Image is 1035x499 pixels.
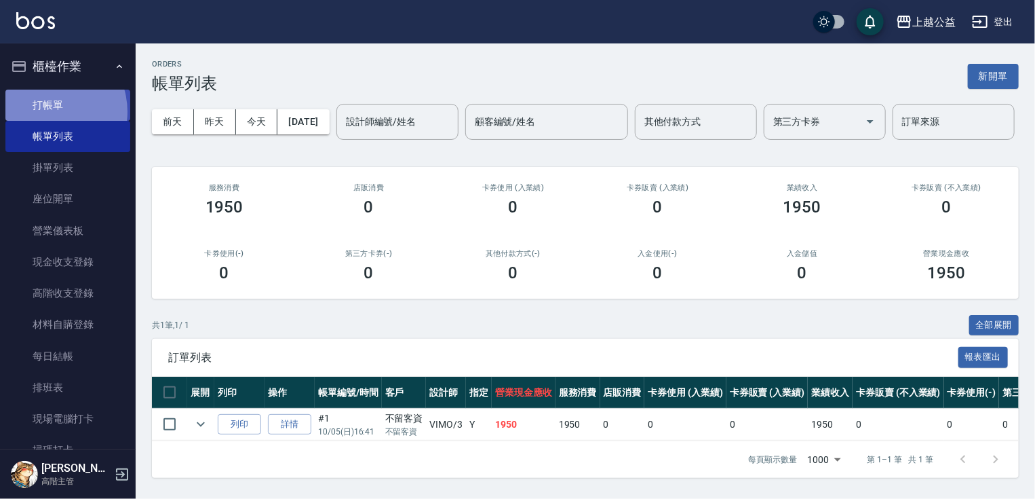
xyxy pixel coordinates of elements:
[41,475,111,487] p: 高階主管
[457,183,569,192] h2: 卡券使用 (入業績)
[798,263,807,282] h3: 0
[364,263,374,282] h3: 0
[5,372,130,403] a: 排班表
[928,263,966,282] h3: 1950
[746,183,858,192] h2: 業績收入
[364,198,374,217] h3: 0
[277,109,329,134] button: [DATE]
[313,183,425,192] h2: 店販消費
[891,183,1002,192] h2: 卡券販賣 (不入業績)
[5,49,130,84] button: 櫃檯作業
[966,10,1019,35] button: 登出
[912,14,956,31] div: 上越公益
[808,409,853,441] td: 1950
[426,377,466,409] th: 設計師
[152,319,189,331] p: 共 1 筆, 1 / 1
[268,414,311,435] a: 詳情
[206,198,243,217] h3: 1950
[600,409,645,441] td: 0
[5,121,130,152] a: 帳單列表
[385,411,423,426] div: 不留客資
[457,249,569,258] h2: 其他付款方式(-)
[726,377,808,409] th: 卡券販賣 (入業績)
[653,198,663,217] h3: 0
[11,461,38,488] img: Person
[187,377,214,409] th: 展開
[802,441,846,478] div: 1000
[318,426,378,438] p: 10/05 (日) 16:41
[602,183,714,192] h2: 卡券販賣 (入業績)
[315,377,382,409] th: 帳單編號/時間
[555,377,600,409] th: 服務消費
[859,111,881,132] button: Open
[5,215,130,246] a: 營業儀表板
[313,249,425,258] h2: 第三方卡券(-)
[385,426,423,438] p: 不留客資
[152,109,194,134] button: 前天
[808,377,853,409] th: 業績收入
[5,278,130,309] a: 高階收支登錄
[726,409,808,441] td: 0
[466,377,492,409] th: 指定
[968,69,1019,82] a: 新開單
[644,377,726,409] th: 卡券使用 (入業績)
[748,454,797,466] p: 每頁顯示數量
[220,263,229,282] h3: 0
[942,198,952,217] h3: 0
[214,377,265,409] th: 列印
[958,347,1009,368] button: 報表匯出
[783,198,821,217] h3: 1950
[5,309,130,340] a: 材料自購登錄
[600,377,645,409] th: 店販消費
[265,377,315,409] th: 操作
[857,8,884,35] button: save
[5,183,130,215] a: 座位開單
[602,249,714,258] h2: 入金使用(-)
[944,409,1000,441] td: 0
[5,246,130,278] a: 現金收支登錄
[969,315,1019,336] button: 全部展開
[466,409,492,441] td: Y
[168,249,280,258] h2: 卡券使用(-)
[236,109,278,134] button: 今天
[968,64,1019,89] button: 新開單
[194,109,236,134] button: 昨天
[644,409,726,441] td: 0
[653,263,663,282] h3: 0
[492,377,555,409] th: 營業現金應收
[746,249,858,258] h2: 入金儲值
[853,409,943,441] td: 0
[891,249,1002,258] h2: 營業現金應收
[315,409,382,441] td: #1
[958,350,1009,363] a: 報表匯出
[509,198,518,217] h3: 0
[5,341,130,372] a: 每日結帳
[509,263,518,282] h3: 0
[853,377,943,409] th: 卡券販賣 (不入業績)
[867,454,933,466] p: 第 1–1 筆 共 1 筆
[426,409,466,441] td: VIMO /3
[191,414,211,435] button: expand row
[218,414,261,435] button: 列印
[168,183,280,192] h3: 服務消費
[944,377,1000,409] th: 卡券使用(-)
[5,90,130,121] a: 打帳單
[41,462,111,475] h5: [PERSON_NAME]
[5,403,130,435] a: 現場電腦打卡
[168,351,958,365] span: 訂單列表
[555,409,600,441] td: 1950
[5,152,130,183] a: 掛單列表
[5,435,130,466] a: 掃碼打卡
[16,12,55,29] img: Logo
[152,60,217,69] h2: ORDERS
[382,377,427,409] th: 客戶
[492,409,555,441] td: 1950
[152,74,217,93] h3: 帳單列表
[891,8,961,36] button: 上越公益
